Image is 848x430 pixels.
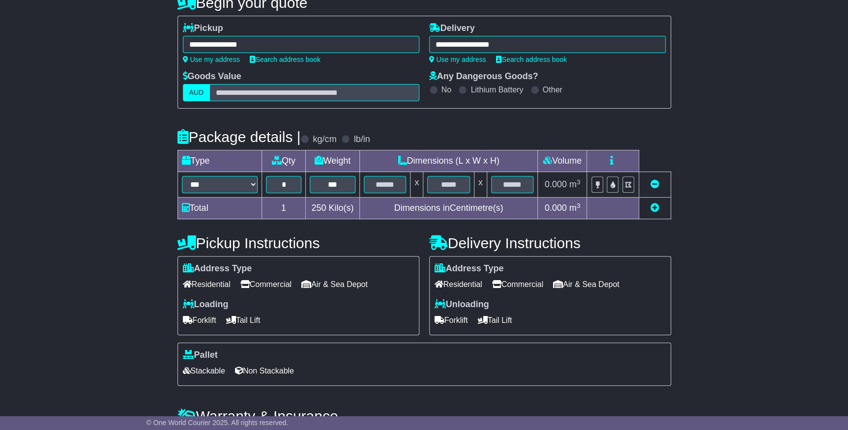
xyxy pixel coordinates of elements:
[577,178,581,186] sup: 3
[183,277,231,292] span: Residential
[543,85,562,94] label: Other
[435,313,468,328] span: Forklift
[313,134,336,145] label: kg/cm
[569,203,581,213] span: m
[177,235,419,251] h4: Pickup Instructions
[146,419,289,427] span: © One World Courier 2025. All rights reserved.
[538,150,587,172] td: Volume
[311,203,326,213] span: 250
[429,23,475,34] label: Delivery
[359,198,538,219] td: Dimensions in Centimetre(s)
[435,277,482,292] span: Residential
[353,134,370,145] label: lb/in
[177,150,262,172] td: Type
[441,85,451,94] label: No
[569,179,581,189] span: m
[359,150,538,172] td: Dimensions (L x W x H)
[183,84,210,101] label: AUD
[262,150,306,172] td: Qty
[183,313,216,328] span: Forklift
[250,56,321,63] a: Search address book
[262,198,306,219] td: 1
[235,363,294,378] span: Non Stackable
[240,277,292,292] span: Commercial
[429,71,538,82] label: Any Dangerous Goods?
[650,203,659,213] a: Add new item
[577,202,581,209] sup: 3
[183,299,229,310] label: Loading
[306,198,359,219] td: Kilo(s)
[183,363,225,378] span: Stackable
[496,56,567,63] a: Search address book
[470,85,523,94] label: Lithium Battery
[478,313,512,328] span: Tail Lift
[301,277,368,292] span: Air & Sea Depot
[545,179,567,189] span: 0.000
[545,203,567,213] span: 0.000
[183,350,218,361] label: Pallet
[474,172,487,198] td: x
[183,263,252,274] label: Address Type
[226,313,261,328] span: Tail Lift
[177,408,671,424] h4: Warranty & Insurance
[410,172,423,198] td: x
[429,56,486,63] a: Use my address
[177,198,262,219] td: Total
[435,299,489,310] label: Unloading
[492,277,543,292] span: Commercial
[177,129,301,145] h4: Package details |
[306,150,359,172] td: Weight
[553,277,619,292] span: Air & Sea Depot
[429,235,671,251] h4: Delivery Instructions
[183,71,241,82] label: Goods Value
[435,263,504,274] label: Address Type
[183,23,223,34] label: Pickup
[650,179,659,189] a: Remove this item
[183,56,240,63] a: Use my address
